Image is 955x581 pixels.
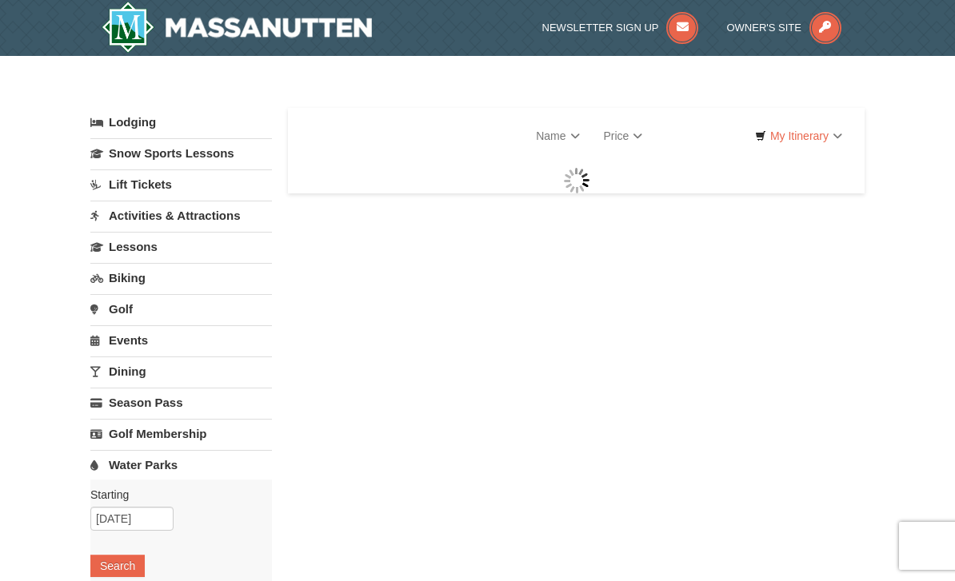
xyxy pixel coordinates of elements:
[102,2,372,53] a: Massanutten Resort
[726,22,801,34] span: Owner's Site
[726,22,841,34] a: Owner's Site
[592,120,655,152] a: Price
[542,22,659,34] span: Newsletter Sign Up
[90,232,272,261] a: Lessons
[90,555,145,577] button: Search
[90,356,272,386] a: Dining
[90,388,272,417] a: Season Pass
[524,120,591,152] a: Name
[90,169,272,199] a: Lift Tickets
[90,294,272,324] a: Golf
[90,450,272,480] a: Water Parks
[90,325,272,355] a: Events
[90,487,260,503] label: Starting
[102,2,372,53] img: Massanutten Resort Logo
[745,124,853,148] a: My Itinerary
[90,263,272,292] a: Biking
[90,138,272,168] a: Snow Sports Lessons
[90,201,272,230] a: Activities & Attractions
[90,108,272,137] a: Lodging
[542,22,699,34] a: Newsletter Sign Up
[90,419,272,448] a: Golf Membership
[564,168,589,193] img: wait gif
